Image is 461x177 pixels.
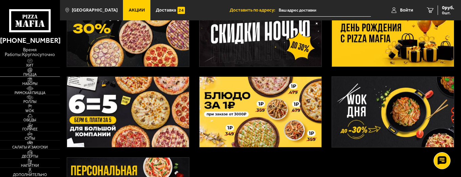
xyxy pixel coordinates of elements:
[442,11,454,15] span: 0 шт.
[442,5,454,10] span: 0 руб.
[156,8,176,13] span: Доставка
[177,7,185,14] img: 15daf4d41897b9f0e9f617042186c801.svg
[72,8,118,13] span: [GEOGRAPHIC_DATA]
[129,8,145,13] span: Акции
[400,8,413,13] span: Войти
[279,4,371,17] input: Ваш адрес доставки
[230,8,279,13] span: Доставить по адресу:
